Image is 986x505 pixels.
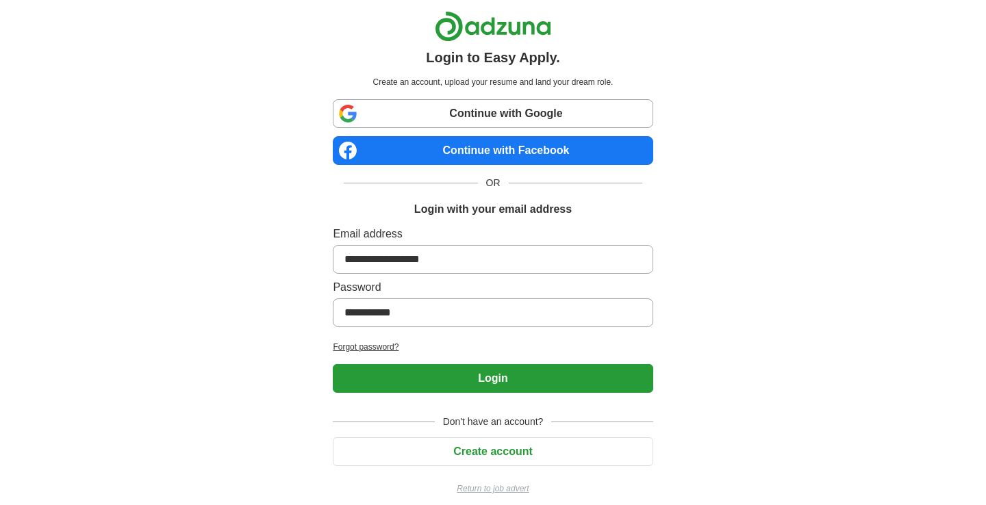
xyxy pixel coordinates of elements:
[435,11,551,42] img: Adzuna logo
[435,415,552,429] span: Don't have an account?
[478,176,509,190] span: OR
[333,99,653,128] a: Continue with Google
[333,445,653,457] a: Create account
[333,341,653,353] a: Forgot password?
[414,201,572,218] h1: Login with your email address
[426,47,560,68] h1: Login to Easy Apply.
[333,136,653,165] a: Continue with Facebook
[333,437,653,466] button: Create account
[333,482,653,495] a: Return to job advert
[333,279,653,296] label: Password
[336,76,650,88] p: Create an account, upload your resume and land your dream role.
[333,226,653,242] label: Email address
[333,364,653,393] button: Login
